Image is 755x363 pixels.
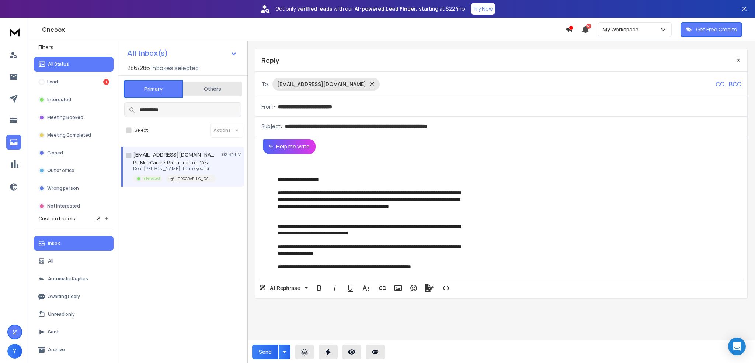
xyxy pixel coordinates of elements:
p: Inbox [48,240,60,246]
button: Lead1 [34,75,114,89]
strong: verified leads [297,5,332,13]
h3: Custom Labels [38,215,75,222]
p: Sent [48,329,59,335]
button: Insert Link (Ctrl+K) [376,281,390,295]
button: Get Free Credits [681,22,742,37]
button: All Status [34,57,114,72]
p: [GEOGRAPHIC_DATA] + [GEOGRAPHIC_DATA] [DATE] [176,176,212,182]
label: Select [135,127,148,133]
button: AI Rephrase [258,281,309,295]
p: Wrong person [47,185,79,191]
h1: Onebox [42,25,566,34]
p: Automatic Replies [48,276,88,282]
button: Meeting Booked [34,110,114,125]
button: Primary [124,80,183,98]
button: Others [183,81,242,97]
p: Reply [261,55,279,65]
h3: Filters [34,42,114,52]
p: Not Interested [47,203,80,209]
p: CC [716,80,724,89]
p: Subject: [261,123,282,130]
button: Archive [34,342,114,357]
button: Italic (Ctrl+I) [328,281,342,295]
button: Try Now [471,3,495,15]
p: BCC [729,80,741,89]
button: Closed [34,145,114,160]
div: 1 [103,79,109,85]
h1: All Inbox(s) [127,49,168,57]
p: To: [261,81,269,88]
h3: Inboxes selected [152,64,199,72]
p: Meeting Completed [47,132,91,138]
span: AI Rephrase [268,285,302,291]
p: Meeting Booked [47,114,83,120]
button: Emoticons [407,281,421,295]
span: 50 [586,24,591,29]
p: All [48,258,53,264]
p: All Status [48,61,69,67]
button: Bold (Ctrl+B) [312,281,326,295]
button: Insert Image (Ctrl+P) [391,281,405,295]
button: Automatic Replies [34,271,114,286]
p: 02:34 PM [222,152,241,158]
img: logo [7,25,22,39]
p: Interested [47,97,71,103]
button: Send [252,345,278,359]
p: Awaiting Reply [48,294,80,299]
button: Meeting Completed [34,128,114,143]
button: All Inbox(s) [121,46,243,61]
p: Lead [47,79,58,85]
button: Wrong person [34,181,114,196]
button: Inbox [34,236,114,251]
button: Signature [422,281,436,295]
button: Not Interested [34,199,114,213]
p: Closed [47,150,63,156]
p: Out of office [47,168,74,174]
p: My Workspace [603,26,641,33]
p: Unread only [48,311,75,317]
button: Y [7,344,22,359]
p: Try Now [473,5,493,13]
span: 286 / 286 [127,64,150,72]
h1: [EMAIL_ADDRESS][DOMAIN_NAME] [133,151,214,158]
button: Help me write [263,139,316,154]
p: From: [261,103,275,110]
button: All [34,254,114,268]
button: Underline (Ctrl+U) [343,281,357,295]
p: Re: MetaCareers Recruiting: Join Meta [133,160,216,166]
div: Open Intercom Messenger [728,338,746,355]
p: Archive [48,347,65,353]
button: Sent [34,325,114,339]
p: Get only with our starting at $22/mo [275,5,465,13]
button: Interested [34,92,114,107]
button: Out of office [34,163,114,178]
p: Interested [143,176,160,181]
button: Code View [439,281,453,295]
button: Awaiting Reply [34,289,114,304]
p: Get Free Credits [696,26,737,33]
strong: AI-powered Lead Finder, [355,5,417,13]
button: More Text [359,281,373,295]
p: Dear [PERSON_NAME], Thank you for [133,166,216,172]
button: Unread only [34,307,114,322]
p: [EMAIL_ADDRESS][DOMAIN_NAME] [277,81,366,88]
